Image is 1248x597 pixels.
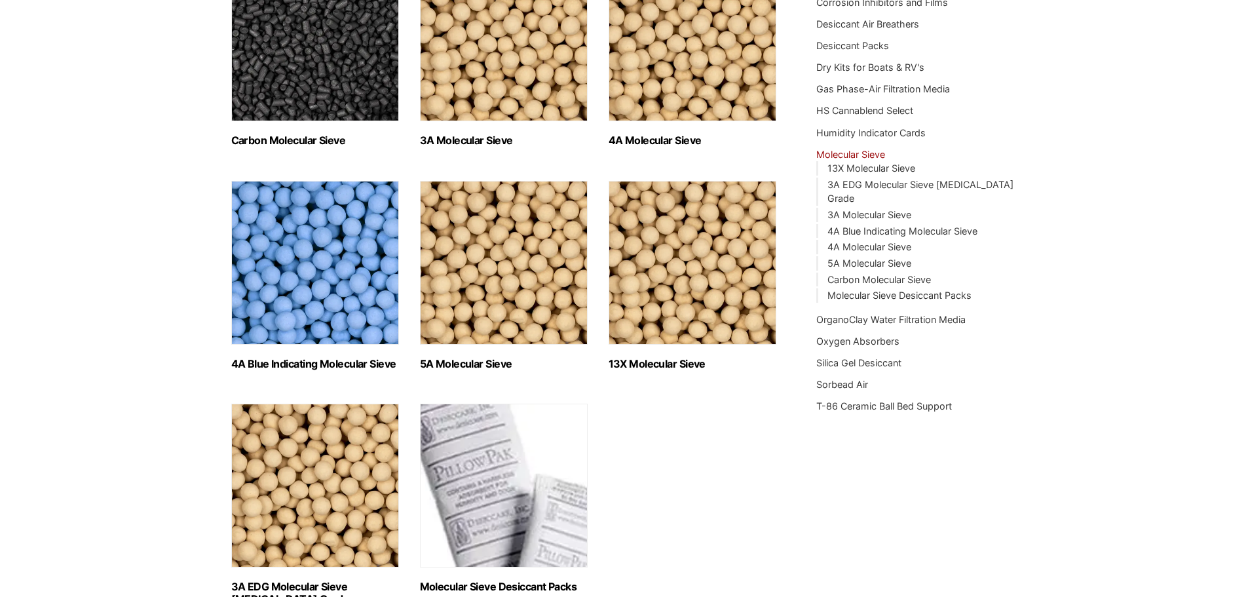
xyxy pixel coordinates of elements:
[816,18,919,29] a: Desiccant Air Breathers
[609,134,776,147] h2: 4A Molecular Sieve
[816,40,889,51] a: Desiccant Packs
[816,357,901,368] a: Silica Gel Desiccant
[827,241,911,252] a: 4A Molecular Sieve
[420,358,588,370] h2: 5A Molecular Sieve
[827,225,977,237] a: 4A Blue Indicating Molecular Sieve
[816,127,926,138] a: Humidity Indicator Cards
[816,83,950,94] a: Gas Phase-Air Filtration Media
[420,404,588,593] a: Visit product category Molecular Sieve Desiccant Packs
[420,181,588,370] a: Visit product category 5A Molecular Sieve
[420,181,588,345] img: 5A Molecular Sieve
[827,258,911,269] a: 5A Molecular Sieve
[816,314,966,325] a: OrganoClay Water Filtration Media
[231,181,399,345] img: 4A Blue Indicating Molecular Sieve
[827,209,911,220] a: 3A Molecular Sieve
[816,400,952,412] a: T-86 Ceramic Ball Bed Support
[609,181,776,345] img: 13X Molecular Sieve
[420,134,588,147] h2: 3A Molecular Sieve
[827,179,1013,204] a: 3A EDG Molecular Sieve [MEDICAL_DATA] Grade
[609,181,776,370] a: Visit product category 13X Molecular Sieve
[816,149,885,160] a: Molecular Sieve
[816,62,924,73] a: Dry Kits for Boats & RV's
[231,134,399,147] h2: Carbon Molecular Sieve
[816,336,899,347] a: Oxygen Absorbers
[231,181,399,370] a: Visit product category 4A Blue Indicating Molecular Sieve
[816,105,913,116] a: HS Cannablend Select
[420,404,588,568] img: Molecular Sieve Desiccant Packs
[231,358,399,370] h2: 4A Blue Indicating Molecular Sieve
[231,404,399,568] img: 3A EDG Molecular Sieve Ethanol Grade
[827,163,915,174] a: 13X Molecular Sieve
[827,290,972,301] a: Molecular Sieve Desiccant Packs
[609,358,776,370] h2: 13X Molecular Sieve
[827,274,931,285] a: Carbon Molecular Sieve
[420,581,588,593] h2: Molecular Sieve Desiccant Packs
[816,379,868,390] a: Sorbead Air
